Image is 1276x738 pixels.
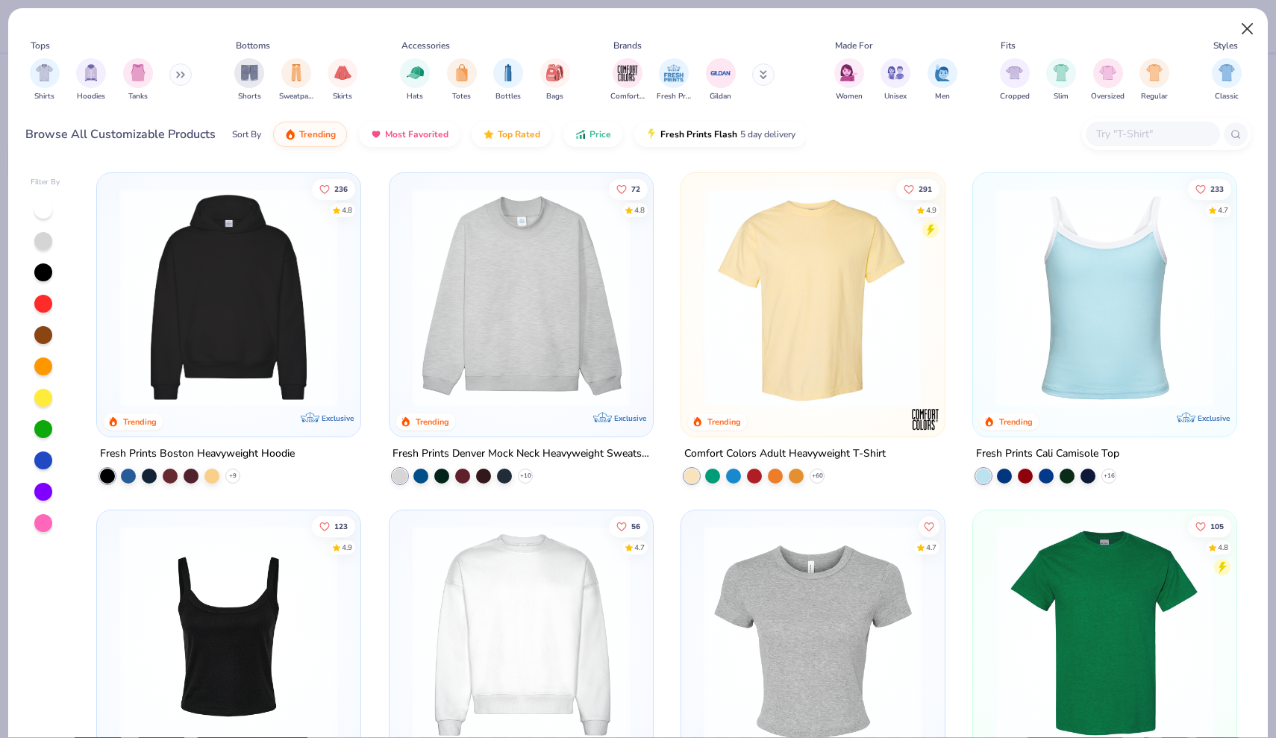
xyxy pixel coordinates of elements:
img: 91acfc32-fd48-4d6b-bdad-a4c1a30ac3fc [112,188,345,407]
button: Like [312,516,355,537]
button: filter button [400,58,430,102]
button: filter button [1046,58,1076,102]
button: filter button [279,58,313,102]
div: 4.7 [634,542,644,554]
button: filter button [1139,58,1169,102]
span: 123 [334,523,348,531]
span: 291 [919,185,932,193]
button: filter button [447,58,477,102]
span: Trending [299,128,336,140]
div: Browse All Customizable Products [25,125,216,143]
div: filter for Classic [1212,58,1242,102]
button: filter button [234,58,264,102]
span: 56 [631,523,639,531]
span: Gildan [710,91,731,102]
button: filter button [30,58,60,102]
input: Try "T-Shirt" [1095,125,1210,143]
div: 4.8 [1218,542,1228,554]
img: Shorts Image [241,64,258,81]
div: 4.9 [926,204,936,216]
button: Most Favorited [359,122,460,147]
button: filter button [834,58,864,102]
div: filter for Comfort Colors [610,58,645,102]
button: Like [1188,516,1231,537]
span: + 60 [811,472,822,481]
button: Like [608,516,647,537]
div: Tops [31,39,50,52]
div: filter for Women [834,58,864,102]
button: Fresh Prints Flash5 day delivery [634,122,807,147]
span: Shorts [238,91,261,102]
div: Fresh Prints Denver Mock Neck Heavyweight Sweatshirt [393,445,650,463]
div: Accessories [401,39,450,52]
span: Skirts [333,91,352,102]
div: filter for Cropped [1000,58,1030,102]
img: Shirts Image [36,64,53,81]
div: Sort By [232,128,261,141]
span: Bottles [495,91,521,102]
span: Fresh Prints Flash [660,128,737,140]
span: Comfort Colors [610,91,645,102]
button: filter button [493,58,523,102]
img: Sweatpants Image [288,64,304,81]
span: Tanks [128,91,148,102]
img: Cropped Image [1006,64,1023,81]
img: Slim Image [1053,64,1069,81]
img: Regular Image [1146,64,1163,81]
span: Exclusive [614,413,646,423]
div: filter for Totes [447,58,477,102]
span: Regular [1141,91,1168,102]
button: Close [1233,15,1262,43]
div: filter for Men [928,58,957,102]
button: filter button [881,58,910,102]
img: a90f7c54-8796-4cb2-9d6e-4e9644cfe0fe [638,188,872,407]
span: 105 [1210,523,1224,531]
div: filter for Shorts [234,58,264,102]
button: filter button [1212,58,1242,102]
span: 233 [1210,185,1224,193]
div: filter for Skirts [328,58,357,102]
img: Totes Image [454,64,470,81]
div: filter for Unisex [881,58,910,102]
img: flash.gif [645,128,657,140]
img: Skirts Image [334,64,351,81]
span: Bags [546,91,563,102]
div: Made For [835,39,872,52]
button: filter button [928,58,957,102]
div: Brands [613,39,642,52]
img: Classic Image [1219,64,1236,81]
div: Filter By [31,177,60,188]
div: filter for Shirts [30,58,60,102]
button: filter button [328,58,357,102]
button: filter button [1091,58,1125,102]
button: filter button [657,58,691,102]
div: Comfort Colors Adult Heavyweight T-Shirt [684,445,886,463]
img: Men Image [934,64,951,81]
div: filter for Slim [1046,58,1076,102]
span: Oversized [1091,91,1125,102]
span: Slim [1054,91,1069,102]
img: Fresh Prints Image [663,62,685,84]
img: trending.gif [284,128,296,140]
div: filter for Bags [540,58,570,102]
div: 4.8 [634,204,644,216]
img: a25d9891-da96-49f3-a35e-76288174bf3a [988,188,1222,407]
img: most_fav.gif [370,128,382,140]
img: Tanks Image [130,64,146,81]
div: 4.7 [926,542,936,554]
img: f5d85501-0dbb-4ee4-b115-c08fa3845d83 [404,188,638,407]
div: filter for Bottles [493,58,523,102]
span: Shirts [34,91,54,102]
img: Unisex Image [887,64,904,81]
span: Women [836,91,863,102]
div: filter for Regular [1139,58,1169,102]
img: e55d29c3-c55d-459c-bfd9-9b1c499ab3c6 [930,188,1163,407]
span: Classic [1215,91,1239,102]
button: filter button [610,58,645,102]
span: + 10 [519,472,531,481]
img: Hoodies Image [83,64,99,81]
img: Hats Image [407,64,424,81]
div: Fits [1001,39,1016,52]
div: 4.7 [1218,204,1228,216]
div: Fresh Prints Boston Heavyweight Hoodie [100,445,295,463]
